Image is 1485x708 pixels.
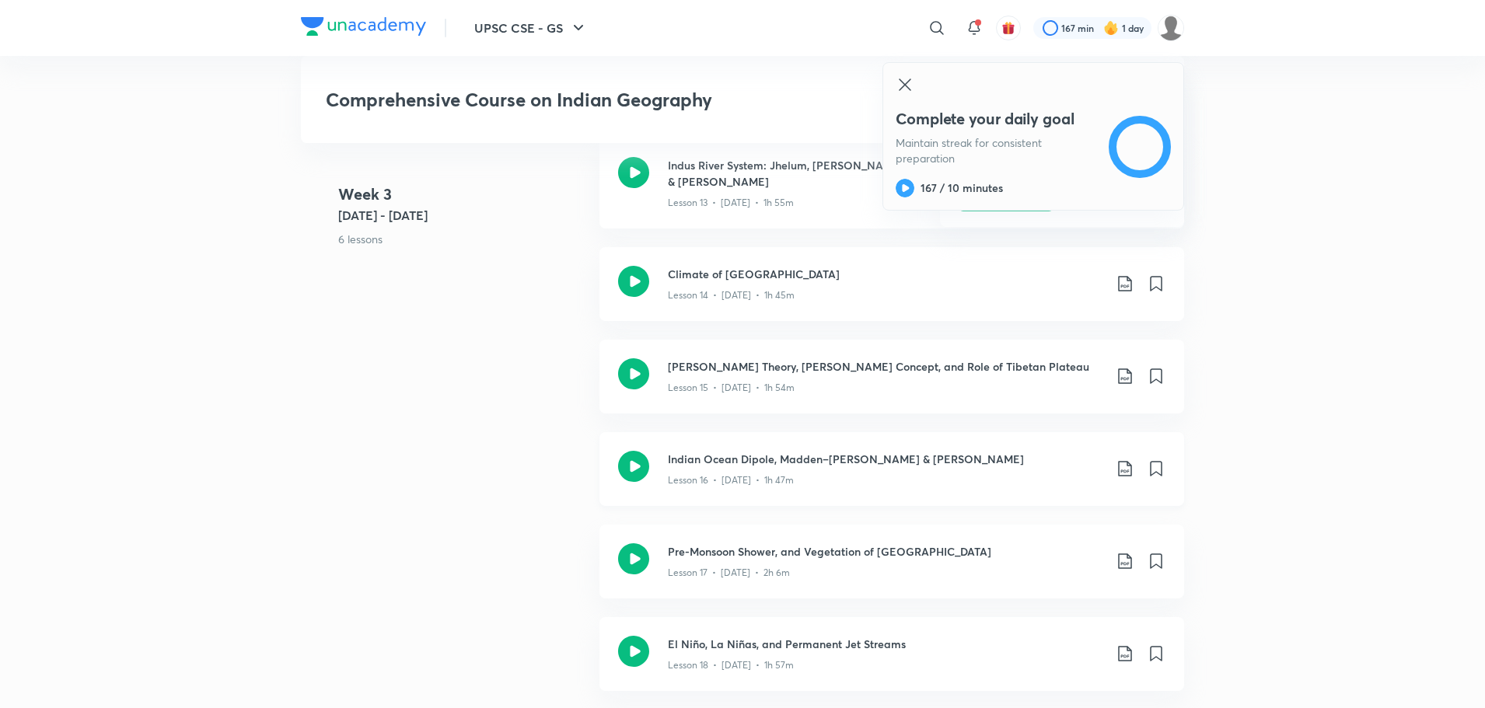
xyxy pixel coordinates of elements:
a: Indus River System: Jhelum, [PERSON_NAME], [PERSON_NAME], [PERSON_NAME] & [PERSON_NAME]Lesson 13 ... [599,138,1184,247]
img: streak [1103,20,1119,36]
h4: Week 3 [338,183,587,206]
p: Lesson 16 • [DATE] • 1h 47m [668,473,794,487]
a: Pre-Monsoon Shower, and Vegetation of [GEOGRAPHIC_DATA]Lesson 17 • [DATE] • 2h 6m [599,525,1184,617]
h3: Climate of [GEOGRAPHIC_DATA] [668,266,1103,282]
p: 6 lessons [338,231,587,247]
img: Company Logo [301,17,426,36]
a: Company Logo [301,17,426,40]
p: Lesson 18 • [DATE] • 1h 57m [668,658,794,672]
img: Mayank [1158,15,1184,41]
p: Lesson 13 • [DATE] • 1h 55m [668,196,794,210]
h3: [PERSON_NAME] Theory, [PERSON_NAME] Concept, and Role of Tibetan Plateau [668,358,1103,375]
button: avatar [996,16,1021,40]
a: [PERSON_NAME] Theory, [PERSON_NAME] Concept, and Role of Tibetan PlateauLesson 15 • [DATE] • 1h 54m [599,340,1184,432]
p: Lesson 15 • [DATE] • 1h 54m [668,381,795,395]
h5: [DATE] - [DATE] [338,206,587,225]
h3: Pre-Monsoon Shower, and Vegetation of [GEOGRAPHIC_DATA] [668,543,1103,560]
p: Lesson 14 • [DATE] • 1h 45m [668,288,795,302]
h3: El Niño, La Niñas, and Permanent Jet Streams [668,636,1103,652]
h3: Indus River System: Jhelum, [PERSON_NAME], [PERSON_NAME], [PERSON_NAME] & [PERSON_NAME] [668,157,1103,190]
h3: Comprehensive Course on Indian Geography [326,89,935,111]
p: Lesson 17 • [DATE] • 2h 6m [668,566,790,580]
h6: 167 / 10 minutes [921,180,1003,196]
a: Indian Ocean Dipole, Madden–[PERSON_NAME] & [PERSON_NAME]Lesson 16 • [DATE] • 1h 47m [599,432,1184,525]
img: avatar [1001,21,1015,35]
p: Maintain streak for consistent preparation [896,135,1098,166]
h3: Indian Ocean Dipole, Madden–[PERSON_NAME] & [PERSON_NAME] [668,451,1103,467]
h4: Complete your daily goal [896,109,1098,129]
button: UPSC CSE - GS [465,12,597,44]
a: Climate of [GEOGRAPHIC_DATA]Lesson 14 • [DATE] • 1h 45m [599,247,1184,340]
